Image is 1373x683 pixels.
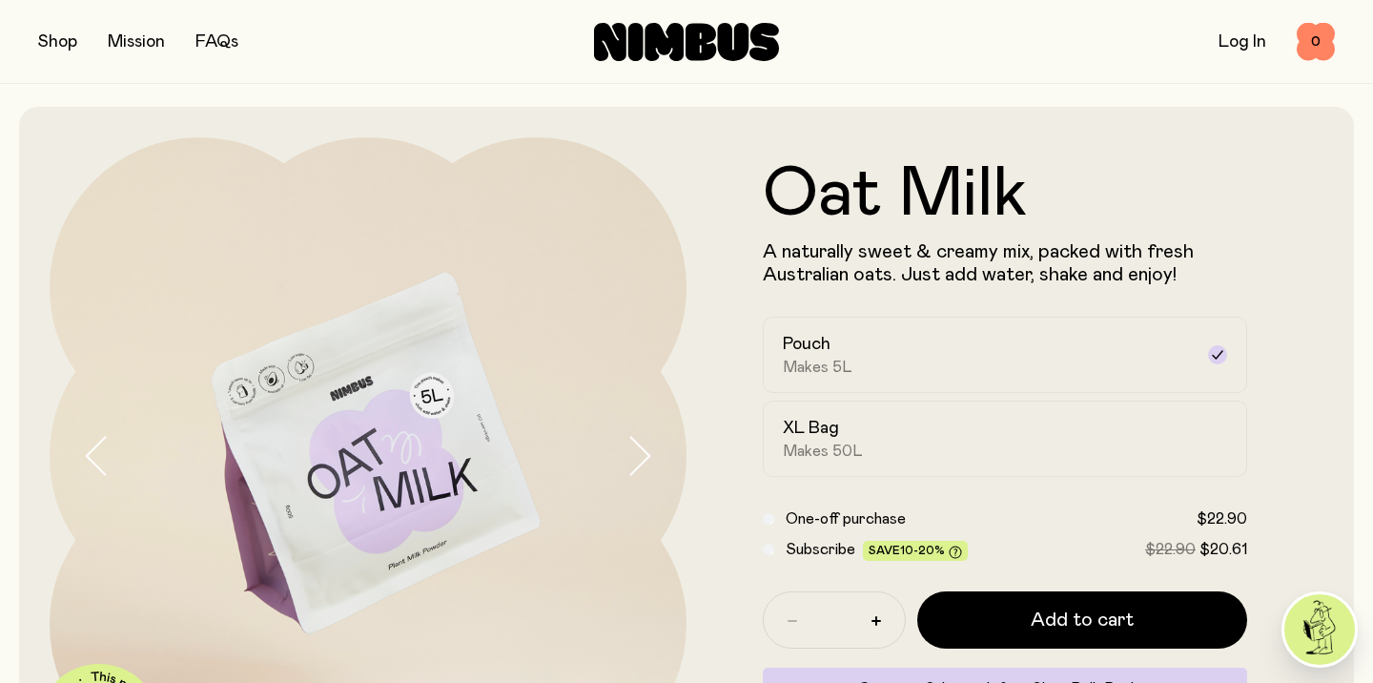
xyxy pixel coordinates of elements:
[900,545,945,556] span: 10-20%
[869,545,962,559] span: Save
[786,511,906,527] span: One-off purchase
[783,442,863,461] span: Makes 50L
[783,333,830,356] h2: Pouch
[1197,511,1247,527] span: $22.90
[1284,594,1355,665] img: agent
[1219,33,1266,51] a: Log In
[786,542,855,557] span: Subscribe
[763,240,1247,286] p: A naturally sweet & creamy mix, packed with fresh Australian oats. Just add water, shake and enjoy!
[1199,542,1247,557] span: $20.61
[783,417,839,440] h2: XL Bag
[195,33,238,51] a: FAQs
[1031,607,1134,633] span: Add to cart
[763,160,1247,229] h1: Oat Milk
[783,358,852,377] span: Makes 5L
[917,591,1247,649] button: Add to cart
[1145,542,1196,557] span: $22.90
[1297,23,1335,61] button: 0
[108,33,165,51] a: Mission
